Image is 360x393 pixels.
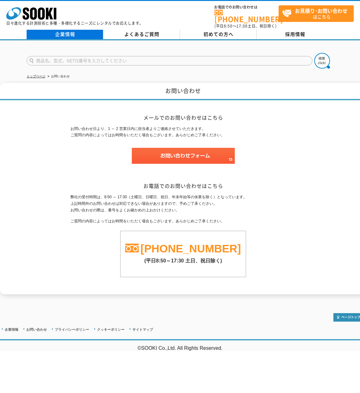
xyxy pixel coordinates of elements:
[257,30,333,39] a: 採用情報
[103,30,180,39] a: よくあるご質問
[46,73,70,80] li: お問い合わせ
[70,183,296,189] h2: お電話でのお問い合わせはこちら
[132,148,235,164] img: お問い合わせフォーム
[70,126,296,139] p: お問い合わせ日より、1 ～ 2 営業日内に担当者よりご連絡させていただきます。 ご質問の内容によってはお時間をいただく場合もございます。あらかじめご了承ください。
[279,5,354,22] a: お見積り･お問い合わせはこちら
[214,5,279,9] span: お電話でのお問い合わせは
[70,194,296,213] p: 弊社の受付時間は、8:50 ～ 17:30（土曜日、日曜日、祝日、年末年始等の休業を除く）となっています。 上記時間外のお問い合わせは対応できない場合がありますので、予めご了承ください。 お問い...
[121,255,246,264] p: (平日8:50～17:30 土日、祝日除く)
[224,23,233,29] span: 8:50
[132,158,235,163] a: お問い合わせフォーム
[295,7,347,14] strong: お見積り･お問い合わせ
[132,328,153,331] a: サイトマップ
[141,242,241,255] a: [PHONE_NUMBER]
[26,328,47,331] a: お問い合わせ
[97,328,125,331] a: クッキーポリシー
[27,75,45,78] a: トップページ
[27,56,312,65] input: 商品名、型式、NETIS番号を入力してください
[282,6,353,21] span: はこちら
[70,114,296,121] h2: メールでのお問い合わせはこちら
[203,31,234,38] span: 初めての方へ
[214,10,279,23] a: [PHONE_NUMBER]
[5,328,18,331] a: 企業情報
[27,30,103,39] a: 企業情報
[314,53,330,69] img: btn_search.png
[55,328,89,331] a: プライバシーポリシー
[180,30,257,39] a: 初めての方へ
[6,21,143,25] p: 日々進化する計測技術と多種・多様化するニーズにレンタルでお応えします。
[214,23,276,29] span: (平日 ～ 土日、祝日除く)
[70,218,296,225] p: ご質問の内容によってはお時間をいただく場合もございます。あらかじめご了承ください。
[236,23,248,29] span: 17:30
